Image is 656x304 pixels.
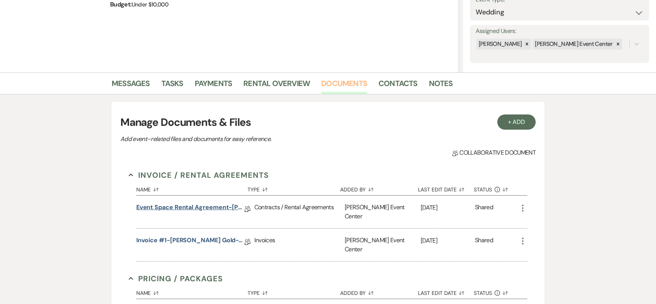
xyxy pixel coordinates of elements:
div: Invoices [254,229,345,261]
span: Under $10,000 [132,1,169,8]
a: Payments [195,77,232,94]
button: Type [248,284,340,299]
h3: Manage Documents & Files [120,114,536,130]
span: Status [474,290,492,296]
span: Collaborative document [452,148,536,157]
span: Status [474,187,492,192]
a: Documents [321,77,367,94]
p: [DATE] [421,203,475,213]
button: Added By [340,181,418,195]
button: Type [248,181,340,195]
a: Tasks [161,77,183,94]
button: Status [474,284,518,299]
button: Last Edit Date [418,181,474,195]
button: Added By [340,284,418,299]
span: Budget: [110,0,132,8]
a: Rental Overview [243,77,310,94]
div: Shared [475,203,493,221]
p: Add event–related files and documents for easy reference. [120,134,386,144]
div: [PERSON_NAME] [476,39,523,50]
button: Last Edit Date [418,284,474,299]
p: [DATE] [421,236,475,246]
button: Status [474,181,518,195]
label: Assigned Users: [476,26,643,37]
a: Contacts [378,77,418,94]
div: [PERSON_NAME] Event Center [345,229,421,261]
button: Invoice / Rental Agreements [129,169,269,181]
a: Messages [112,77,150,94]
div: Contracts / Rental Agreements [254,196,345,228]
a: Event Space Rental Agreement-[PERSON_NAME]-7.3.26 [136,203,244,215]
button: + Add [497,114,536,130]
button: Name [136,284,248,299]
button: Name [136,181,248,195]
a: Notes [429,77,453,94]
button: Pricing / Packages [129,273,223,284]
div: [PERSON_NAME] Event Center [533,39,613,50]
a: Invoice #1-[PERSON_NAME] Gold-7.3.26 [136,236,244,248]
div: [PERSON_NAME] Event Center [345,196,421,228]
div: Shared [475,236,493,254]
